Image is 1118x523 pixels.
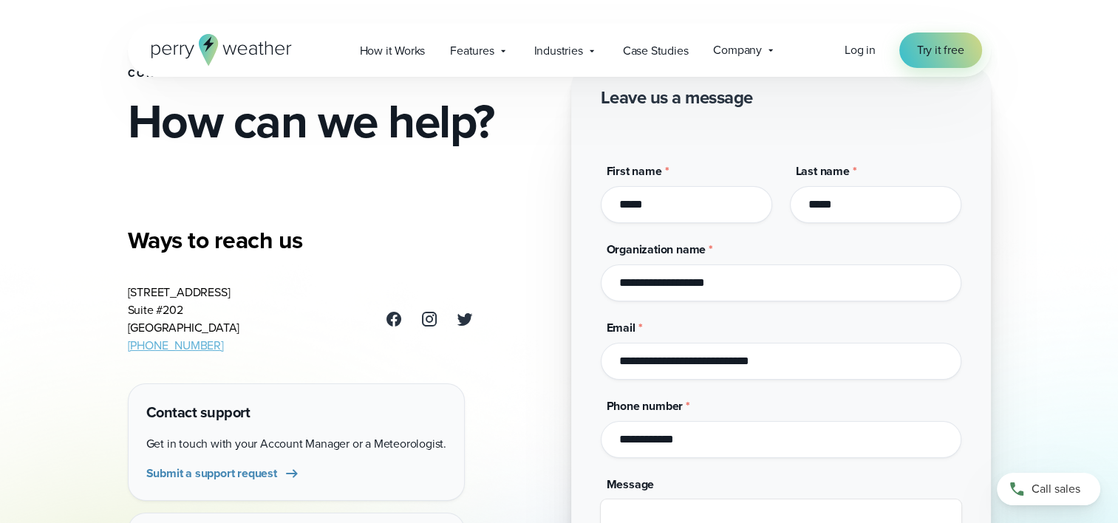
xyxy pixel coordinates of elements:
span: How it Works [360,42,426,60]
a: How it Works [347,35,438,66]
span: Organization name [607,241,706,258]
h1: Contact Us [128,68,548,80]
a: Case Studies [610,35,701,66]
span: Message [607,476,655,493]
span: Try it free [917,41,964,59]
h2: How can we help? [128,98,548,145]
span: Submit a support request [146,465,277,482]
a: Call sales [997,473,1100,505]
span: First name [607,163,662,180]
span: Company [713,41,762,59]
a: [PHONE_NUMBER] [128,337,224,354]
span: Last name [796,163,850,180]
p: Get in touch with your Account Manager or a Meteorologist. [146,435,446,453]
h2: Leave us a message [601,86,753,109]
span: Phone number [607,397,684,414]
span: Industries [534,42,583,60]
span: Features [450,42,494,60]
span: Call sales [1032,480,1080,498]
a: Submit a support request [146,465,301,482]
a: Try it free [899,33,982,68]
h3: Ways to reach us [128,225,474,255]
h4: Contact support [146,402,446,423]
span: Email [607,319,635,336]
span: Case Studies [623,42,689,60]
address: [STREET_ADDRESS] Suite #202 [GEOGRAPHIC_DATA] [128,284,240,355]
span: Log in [845,41,876,58]
a: Log in [845,41,876,59]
